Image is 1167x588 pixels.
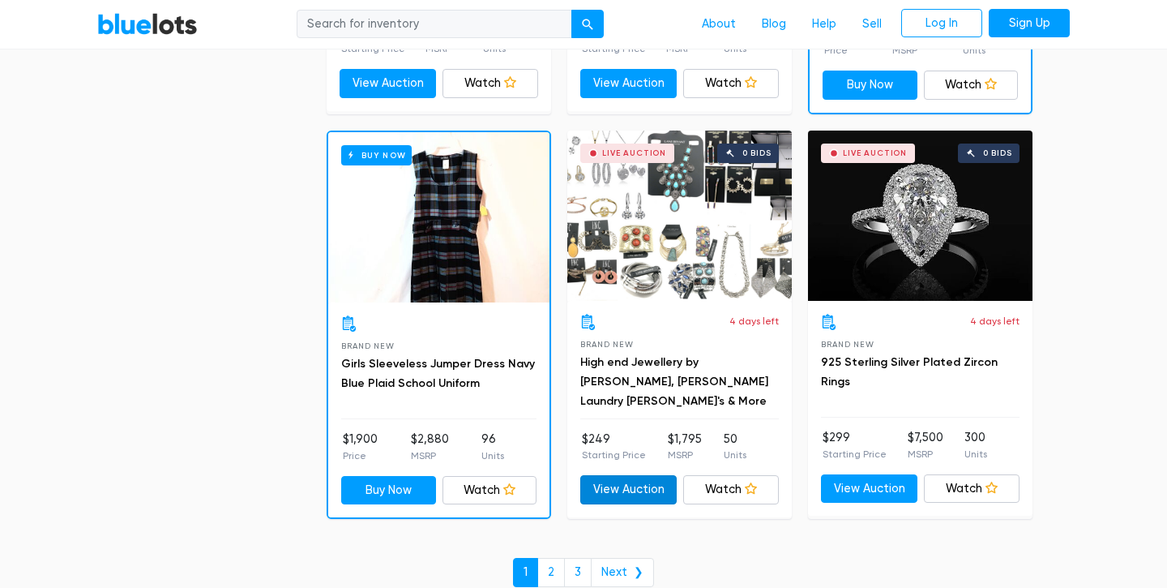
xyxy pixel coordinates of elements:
a: View Auction [580,69,677,98]
li: $299 [823,429,887,461]
h6: Buy Now [341,145,412,165]
a: 1 [513,558,538,587]
li: $249 [582,431,646,463]
a: Log In [901,9,982,38]
a: Next ❯ [591,558,654,587]
input: Search for inventory [297,10,572,39]
a: Sell [849,9,895,40]
p: Units [963,43,985,58]
a: Watch [683,69,780,98]
li: 300 [964,429,987,461]
span: Brand New [341,341,394,350]
a: 2 [537,558,565,587]
div: 0 bids [742,149,772,157]
a: Buy Now [823,71,917,100]
p: Units [724,448,746,462]
p: Price [824,43,849,58]
p: Starting Price [823,447,887,461]
li: $2,880 [411,431,449,463]
div: Live Auction [602,149,666,157]
a: Watch [442,69,539,98]
p: 4 days left [970,314,1020,328]
a: About [689,9,749,40]
li: 96 [481,431,504,463]
li: 50 [724,431,746,463]
a: View Auction [821,474,917,504]
p: Price [343,449,378,463]
a: Sign Up [989,9,1070,38]
a: High end Jewellery by [PERSON_NAME], [PERSON_NAME] Laundry [PERSON_NAME]'s & More [580,355,768,408]
a: BlueLots [97,12,198,36]
a: Watch [924,71,1019,100]
li: $7,500 [908,429,943,461]
p: MSRP [908,447,943,461]
div: Live Auction [843,149,907,157]
a: 925 Sterling Silver Plated Zircon Rings [821,355,998,388]
a: Watch [442,476,537,505]
a: Buy Now [328,132,549,303]
p: Units [964,447,987,461]
a: View Auction [340,69,436,98]
a: Live Auction 0 bids [567,131,792,301]
p: Units [481,449,504,463]
p: MSRP [892,43,919,58]
a: Blog [749,9,799,40]
li: $1,900 [343,431,378,463]
div: 0 bids [983,149,1012,157]
li: $1,795 [668,431,702,463]
a: Watch [683,475,780,504]
p: 4 days left [729,314,779,328]
a: Help [799,9,849,40]
a: Live Auction 0 bids [808,131,1032,301]
a: 3 [564,558,592,587]
a: View Auction [580,475,677,504]
span: Brand New [821,340,874,349]
p: MSRP [668,448,702,462]
span: Brand New [580,340,633,349]
a: Buy Now [341,476,436,505]
a: Watch [924,474,1020,504]
p: MSRP [411,449,449,463]
p: Starting Price [582,448,646,462]
a: Girls Sleeveless Jumper Dress Navy Blue Plaid School Uniform [341,357,535,390]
